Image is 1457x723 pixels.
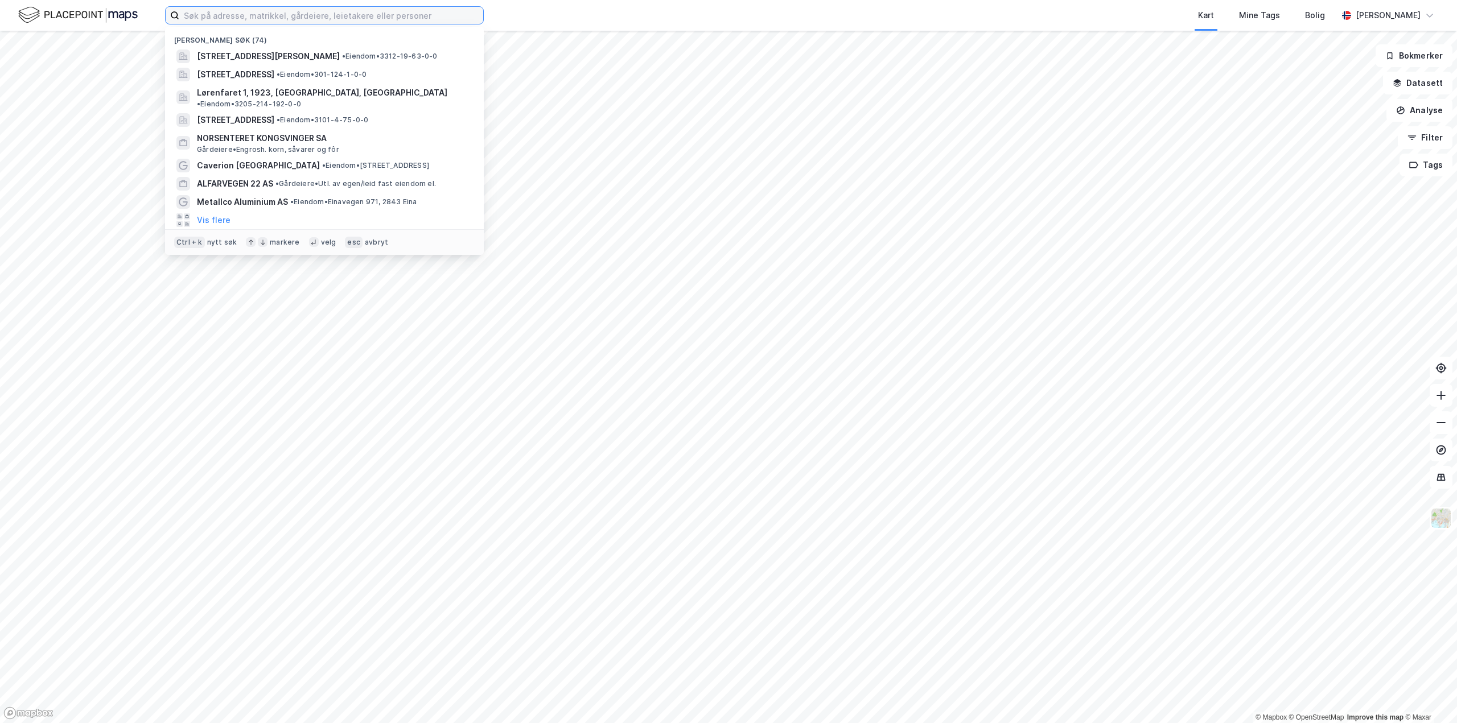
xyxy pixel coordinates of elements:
div: Ctrl + k [174,237,205,248]
button: Filter [1398,126,1452,149]
a: Mapbox homepage [3,707,53,720]
div: [PERSON_NAME] [1356,9,1421,22]
a: Improve this map [1347,713,1404,721]
span: Eiendom • 3205-214-192-0-0 [197,100,301,109]
span: Metallco Aluminium AS [197,195,288,209]
div: esc [345,237,363,248]
button: Analyse [1386,99,1452,122]
button: Bokmerker [1376,44,1452,67]
button: Vis flere [197,213,231,227]
span: [STREET_ADDRESS][PERSON_NAME] [197,49,340,63]
input: Søk på adresse, matrikkel, gårdeiere, leietakere eller personer [179,7,483,24]
span: NORSENTERET KONGSVINGER SA [197,131,470,145]
img: logo.f888ab2527a4732fd821a326f86c7f29.svg [18,5,138,25]
div: [PERSON_NAME] søk (74) [165,27,484,47]
div: velg [321,238,336,247]
span: Lørenfaret 1, 1923, [GEOGRAPHIC_DATA], [GEOGRAPHIC_DATA] [197,86,447,100]
a: Mapbox [1256,713,1287,721]
iframe: Chat Widget [1400,668,1457,723]
div: Kart [1198,9,1214,22]
span: • [277,70,280,79]
span: Caverion [GEOGRAPHIC_DATA] [197,159,320,172]
span: Eiendom • 301-124-1-0-0 [277,70,367,79]
span: Eiendom • 3101-4-75-0-0 [277,115,368,125]
span: Gårdeiere • Engrosh. korn, såvarer og fôr [197,145,339,154]
div: avbryt [365,238,388,247]
a: OpenStreetMap [1289,713,1344,721]
span: • [290,197,294,206]
span: • [342,52,345,60]
div: nytt søk [207,238,237,247]
span: [STREET_ADDRESS] [197,113,274,127]
span: Gårdeiere • Utl. av egen/leid fast eiendom el. [275,179,436,188]
span: Eiendom • [STREET_ADDRESS] [322,161,429,170]
span: • [275,179,279,188]
button: Datasett [1383,72,1452,94]
div: markere [270,238,299,247]
span: • [277,115,280,124]
span: Eiendom • 3312-19-63-0-0 [342,52,438,61]
span: Eiendom • Einavegen 971, 2843 Eina [290,197,417,206]
div: Kontrollprogram for chat [1400,668,1457,723]
span: • [197,100,200,108]
img: Z [1430,507,1452,529]
span: ALFARVEGEN 22 AS [197,177,273,191]
button: Tags [1400,154,1452,176]
div: Mine Tags [1239,9,1280,22]
div: Bolig [1305,9,1325,22]
span: • [322,161,326,170]
span: [STREET_ADDRESS] [197,68,274,81]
